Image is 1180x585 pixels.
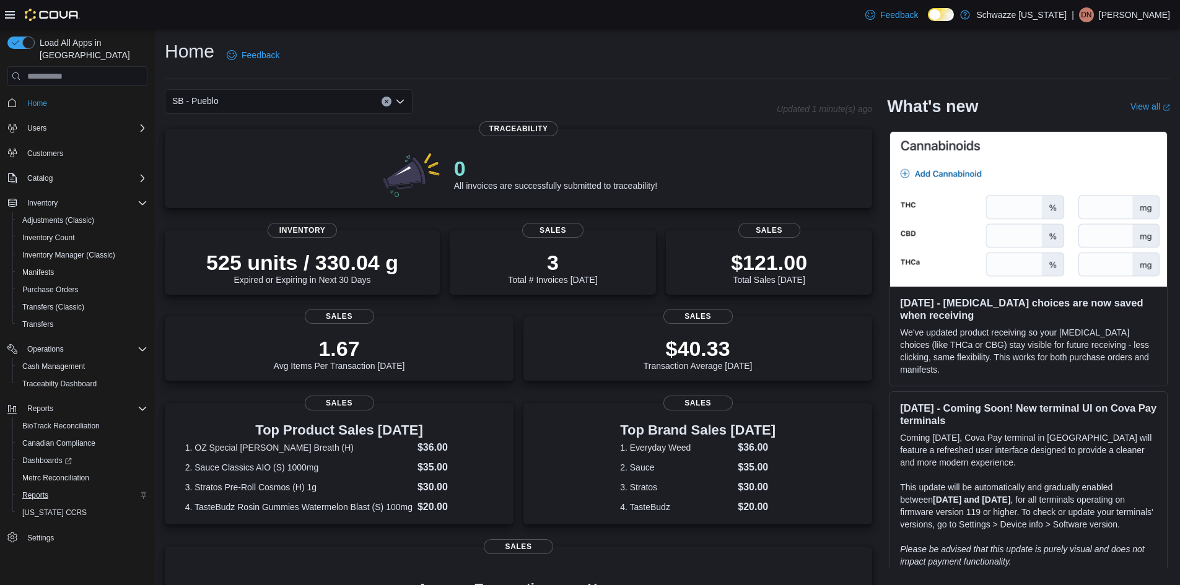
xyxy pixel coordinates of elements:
[17,359,90,374] a: Cash Management
[268,223,337,238] span: Inventory
[305,396,374,410] span: Sales
[900,402,1157,427] h3: [DATE] - Coming Soon! New terminal UI on Cova Pay terminals
[2,93,152,111] button: Home
[479,121,558,136] span: Traceability
[35,37,147,61] span: Load All Apps in [GEOGRAPHIC_DATA]
[731,250,807,275] p: $121.00
[22,401,58,416] button: Reports
[900,481,1157,531] p: This update will be automatically and gradually enabled between , for all terminals operating on ...
[2,170,152,187] button: Catalog
[7,89,147,579] nav: Complex example
[22,171,147,186] span: Catalog
[880,9,918,21] span: Feedback
[17,470,94,485] a: Metrc Reconciliation
[2,194,152,212] button: Inventory
[185,461,413,474] dt: 2. Sauce Classics AIO (S) 1000mg
[900,431,1157,469] p: Coming [DATE], Cova Pay terminal in [GEOGRAPHIC_DATA] will feature a refreshed user interface des...
[663,309,733,324] span: Sales
[27,173,53,183] span: Catalog
[17,265,59,280] a: Manifests
[738,440,776,455] dd: $36.00
[738,500,776,514] dd: $20.00
[12,281,152,298] button: Purchase Orders
[900,544,1145,566] em: Please be advised that this update is purely visual and does not impact payment functionality.
[12,375,152,392] button: Traceabilty Dashboard
[484,539,553,554] span: Sales
[22,215,94,225] span: Adjustments (Classic)
[17,418,105,433] a: BioTrack Reconciliation
[222,43,284,67] a: Feedback
[22,250,115,260] span: Inventory Manager (Classic)
[2,529,152,547] button: Settings
[17,453,77,468] a: Dashboards
[738,223,800,238] span: Sales
[382,97,391,106] button: Clear input
[22,342,69,357] button: Operations
[738,480,776,495] dd: $30.00
[17,230,80,245] a: Inventory Count
[12,487,152,504] button: Reports
[12,246,152,264] button: Inventory Manager (Classic)
[663,396,733,410] span: Sales
[17,436,100,451] a: Canadian Compliance
[454,156,657,191] div: All invoices are successfully submitted to traceability!
[27,533,54,543] span: Settings
[22,342,147,357] span: Operations
[305,309,374,324] span: Sales
[22,362,85,371] span: Cash Management
[731,250,807,285] div: Total Sales [DATE]
[620,423,776,438] h3: Top Brand Sales [DATE]
[27,344,64,354] span: Operations
[22,285,79,295] span: Purchase Orders
[1163,104,1170,111] svg: External link
[508,250,597,285] div: Total # Invoices [DATE]
[12,316,152,333] button: Transfers
[777,104,872,114] p: Updated 1 minute(s) ago
[12,469,152,487] button: Metrc Reconciliation
[25,9,80,21] img: Cova
[17,470,147,485] span: Metrc Reconciliation
[2,400,152,417] button: Reports
[17,213,147,228] span: Adjustments (Classic)
[22,171,58,186] button: Catalog
[185,423,494,438] h3: Top Product Sales [DATE]
[2,119,152,137] button: Users
[417,480,493,495] dd: $30.00
[22,421,100,431] span: BioTrack Reconciliation
[644,336,753,371] div: Transaction Average [DATE]
[933,495,1010,505] strong: [DATE] and [DATE]
[1130,102,1170,111] a: View allExternal link
[17,376,102,391] a: Traceabilty Dashboard
[12,417,152,435] button: BioTrack Reconciliation
[17,359,147,374] span: Cash Management
[22,490,48,500] span: Reports
[17,488,147,503] span: Reports
[12,229,152,246] button: Inventory Count
[1079,7,1094,22] div: Desiree N Quintana
[17,230,147,245] span: Inventory Count
[17,300,147,314] span: Transfers (Classic)
[417,440,493,455] dd: $36.00
[17,248,147,262] span: Inventory Manager (Classic)
[17,505,92,520] a: [US_STATE] CCRS
[738,460,776,475] dd: $35.00
[22,531,59,545] a: Settings
[165,39,214,64] h1: Home
[22,233,75,243] span: Inventory Count
[22,319,53,329] span: Transfers
[22,401,147,416] span: Reports
[380,149,444,198] img: 0
[17,488,53,503] a: Reports
[274,336,405,361] p: 1.67
[22,302,84,312] span: Transfers (Classic)
[185,501,413,513] dt: 4. TasteBudz Rosin Gummies Watermelon Blast (S) 100mg
[900,297,1157,321] h3: [DATE] - [MEDICAL_DATA] choices are now saved when receiving
[17,376,147,391] span: Traceabilty Dashboard
[17,282,84,297] a: Purchase Orders
[22,508,87,518] span: [US_STATE] CCRS
[12,358,152,375] button: Cash Management
[860,2,923,27] a: Feedback
[206,250,398,285] div: Expired or Expiring in Next 30 Days
[22,530,147,545] span: Settings
[395,97,405,106] button: Open list of options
